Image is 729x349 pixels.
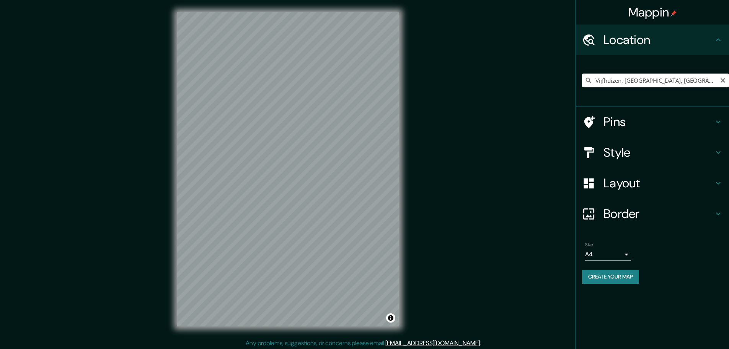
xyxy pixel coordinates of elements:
[385,339,480,347] a: [EMAIL_ADDRESS][DOMAIN_NAME]
[603,32,714,48] h4: Location
[670,10,677,16] img: pin-icon.png
[576,198,729,229] div: Border
[603,175,714,191] h4: Layout
[576,168,729,198] div: Layout
[582,270,639,284] button: Create your map
[386,313,395,323] button: Toggle attribution
[628,5,677,20] h4: Mappin
[582,74,729,87] input: Pick your city or area
[603,114,714,129] h4: Pins
[720,76,726,84] button: Clear
[481,339,482,348] div: .
[603,206,714,221] h4: Border
[661,319,721,341] iframe: Help widget launcher
[576,107,729,137] div: Pins
[585,248,631,261] div: A4
[246,339,481,348] p: Any problems, suggestions, or concerns please email .
[576,25,729,55] div: Location
[177,12,399,326] canvas: Map
[603,145,714,160] h4: Style
[585,242,593,248] label: Size
[576,137,729,168] div: Style
[482,339,484,348] div: .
